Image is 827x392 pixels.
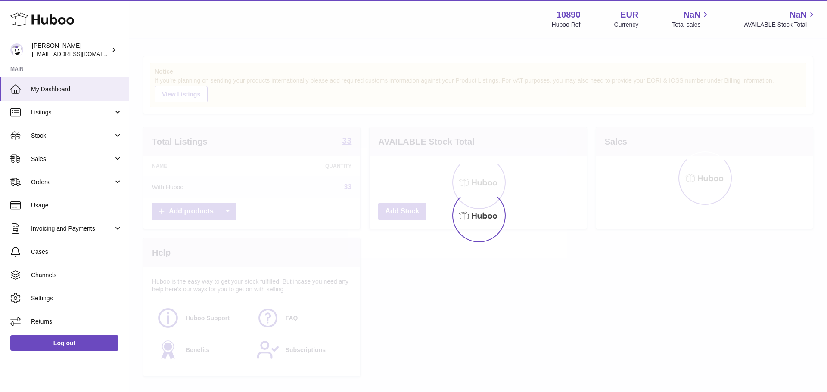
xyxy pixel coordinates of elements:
[31,132,113,140] span: Stock
[10,43,23,56] img: internalAdmin-10890@internal.huboo.com
[614,21,639,29] div: Currency
[552,21,581,29] div: Huboo Ref
[31,225,113,233] span: Invoicing and Payments
[672,21,710,29] span: Total sales
[31,271,122,279] span: Channels
[31,85,122,93] span: My Dashboard
[31,248,122,256] span: Cases
[31,201,122,210] span: Usage
[31,108,113,117] span: Listings
[31,318,122,326] span: Returns
[790,9,807,21] span: NaN
[557,9,581,21] strong: 10890
[32,50,127,57] span: [EMAIL_ADDRESS][DOMAIN_NAME]
[620,9,638,21] strong: EUR
[10,335,118,351] a: Log out
[744,9,817,29] a: NaN AVAILABLE Stock Total
[683,9,700,21] span: NaN
[672,9,710,29] a: NaN Total sales
[744,21,817,29] span: AVAILABLE Stock Total
[32,42,109,58] div: [PERSON_NAME]
[31,178,113,186] span: Orders
[31,155,113,163] span: Sales
[31,294,122,302] span: Settings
